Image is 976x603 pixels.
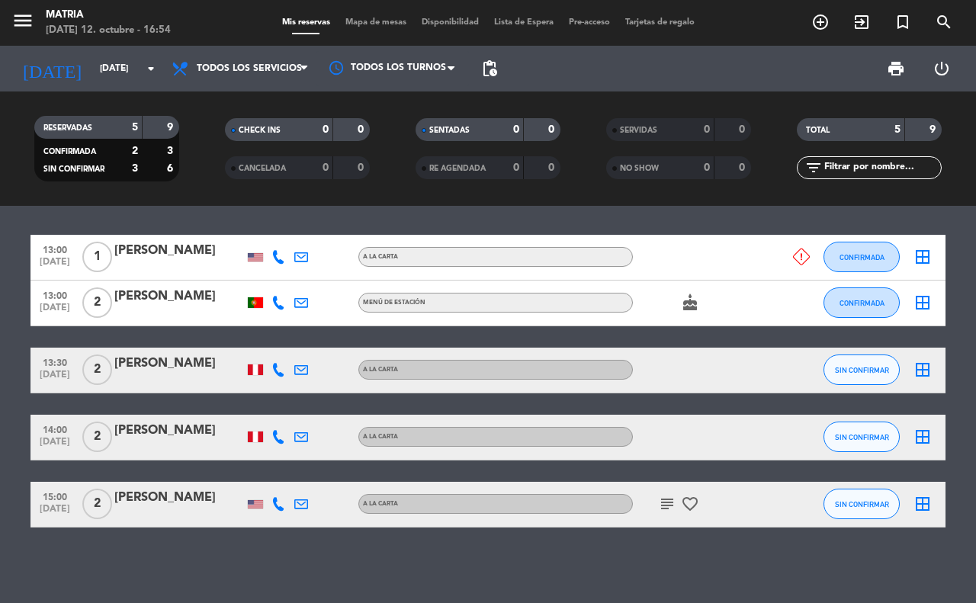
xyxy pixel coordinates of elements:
[114,287,244,306] div: [PERSON_NAME]
[894,13,912,31] i: turned_in_not
[618,18,702,27] span: Tarjetas de regalo
[114,354,244,374] div: [PERSON_NAME]
[82,242,112,272] span: 1
[363,254,398,260] span: A la Carta
[823,242,900,272] button: CONFIRMADA
[36,504,74,521] span: [DATE]
[681,293,699,312] i: cake
[36,240,74,258] span: 13:00
[11,9,34,37] button: menu
[913,428,932,446] i: border_all
[804,159,823,177] i: filter_list
[835,500,889,508] span: SIN CONFIRMAR
[811,13,830,31] i: add_circle_outline
[239,165,286,172] span: CANCELADA
[167,146,176,156] strong: 3
[167,163,176,174] strong: 6
[36,487,74,505] span: 15:00
[933,59,951,78] i: power_settings_new
[36,420,74,438] span: 14:00
[840,253,884,261] span: CONFIRMADA
[620,127,657,134] span: SERVIDAS
[704,124,710,135] strong: 0
[358,162,367,173] strong: 0
[548,124,557,135] strong: 0
[887,59,905,78] span: print
[913,361,932,379] i: border_all
[919,46,965,91] div: LOG OUT
[43,165,104,173] span: SIN CONFIRMAR
[43,148,96,156] span: CONFIRMADA
[114,421,244,441] div: [PERSON_NAME]
[739,124,748,135] strong: 0
[36,257,74,274] span: [DATE]
[480,59,499,78] span: pending_actions
[82,489,112,519] span: 2
[823,489,900,519] button: SIN CONFIRMAR
[835,433,889,441] span: SIN CONFIRMAR
[132,122,138,133] strong: 5
[835,366,889,374] span: SIN CONFIRMAR
[167,122,176,133] strong: 9
[806,127,830,134] span: TOTAL
[197,63,302,74] span: Todos los servicios
[561,18,618,27] span: Pre-acceso
[704,162,710,173] strong: 0
[82,422,112,452] span: 2
[935,13,953,31] i: search
[414,18,486,27] span: Disponibilidad
[274,18,338,27] span: Mis reservas
[363,367,398,373] span: A la Carta
[840,299,884,307] span: CONFIRMADA
[913,248,932,266] i: border_all
[823,159,941,176] input: Filtrar por nombre...
[323,124,329,135] strong: 0
[513,124,519,135] strong: 0
[36,286,74,303] span: 13:00
[323,162,329,173] strong: 0
[363,434,398,440] span: A la Carta
[363,300,425,306] span: Menú de estación
[823,287,900,318] button: CONFIRMADA
[548,162,557,173] strong: 0
[823,422,900,452] button: SIN CONFIRMAR
[132,163,138,174] strong: 3
[132,146,138,156] strong: 2
[486,18,561,27] span: Lista de Espera
[739,162,748,173] strong: 0
[681,495,699,513] i: favorite_border
[36,353,74,370] span: 13:30
[429,165,486,172] span: RE AGENDADA
[82,287,112,318] span: 2
[894,124,901,135] strong: 5
[114,488,244,508] div: [PERSON_NAME]
[36,437,74,454] span: [DATE]
[11,52,92,85] i: [DATE]
[239,127,281,134] span: CHECK INS
[658,495,676,513] i: subject
[852,13,871,31] i: exit_to_app
[114,241,244,261] div: [PERSON_NAME]
[358,124,367,135] strong: 0
[929,124,939,135] strong: 9
[429,127,470,134] span: SENTADAS
[363,501,398,507] span: A la Carta
[913,495,932,513] i: border_all
[823,354,900,385] button: SIN CONFIRMAR
[11,9,34,32] i: menu
[46,8,171,23] div: MATRIA
[36,303,74,320] span: [DATE]
[513,162,519,173] strong: 0
[913,293,932,312] i: border_all
[142,59,160,78] i: arrow_drop_down
[46,23,171,38] div: [DATE] 12. octubre - 16:54
[338,18,414,27] span: Mapa de mesas
[82,354,112,385] span: 2
[620,165,659,172] span: NO SHOW
[43,124,92,132] span: RESERVADAS
[36,370,74,387] span: [DATE]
